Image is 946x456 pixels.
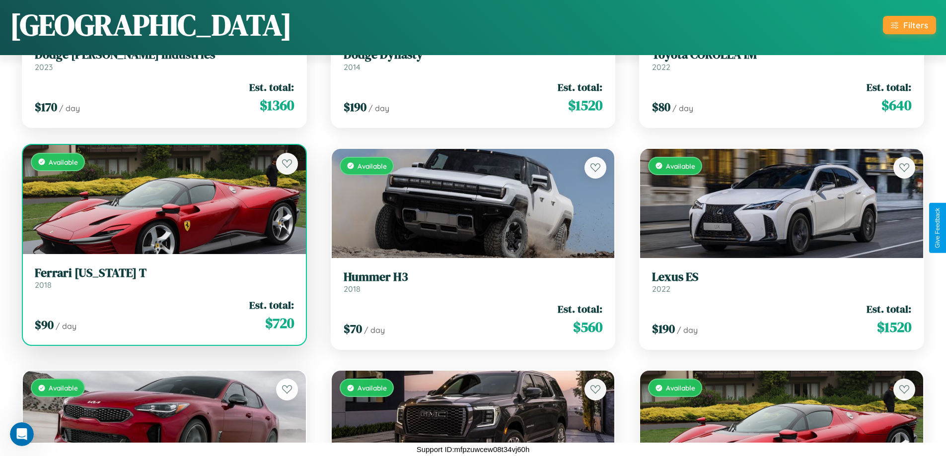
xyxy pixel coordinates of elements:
[652,48,911,62] h3: Toyota COROLLA iM
[344,270,603,294] a: Hummer H32018
[35,266,294,290] a: Ferrari [US_STATE] T2018
[666,162,695,170] span: Available
[344,270,603,284] h3: Hummer H3
[677,325,698,335] span: / day
[344,321,362,337] span: $ 70
[35,99,57,115] span: $ 170
[49,158,78,166] span: Available
[568,95,602,115] span: $ 1520
[652,321,675,337] span: $ 190
[35,317,54,333] span: $ 90
[558,80,602,94] span: Est. total:
[59,103,80,113] span: / day
[35,266,294,280] h3: Ferrari [US_STATE] T
[652,99,670,115] span: $ 80
[883,16,936,34] button: Filters
[344,284,361,294] span: 2018
[903,20,928,30] div: Filters
[881,95,911,115] span: $ 640
[344,62,361,72] span: 2014
[672,103,693,113] span: / day
[35,280,52,290] span: 2018
[344,48,603,72] a: Dodge Dynasty2014
[249,298,294,312] span: Est. total:
[265,313,294,333] span: $ 720
[35,48,294,72] a: Dodge [PERSON_NAME] Industries2023
[35,62,53,72] span: 2023
[49,384,78,392] span: Available
[877,317,911,337] span: $ 1520
[652,284,670,294] span: 2022
[56,321,76,331] span: / day
[867,80,911,94] span: Est. total:
[934,208,941,248] div: Give Feedback
[358,384,387,392] span: Available
[368,103,389,113] span: / day
[358,162,387,170] span: Available
[260,95,294,115] span: $ 1360
[249,80,294,94] span: Est. total:
[652,270,911,294] a: Lexus ES2022
[867,302,911,316] span: Est. total:
[344,99,366,115] span: $ 190
[364,325,385,335] span: / day
[652,62,670,72] span: 2022
[417,443,530,456] p: Support ID: mfpzuwcew08t34vj60h
[573,317,602,337] span: $ 560
[10,422,34,446] iframe: Intercom live chat
[35,48,294,62] h3: Dodge [PERSON_NAME] Industries
[652,270,911,284] h3: Lexus ES
[10,4,292,45] h1: [GEOGRAPHIC_DATA]
[344,48,603,62] h3: Dodge Dynasty
[558,302,602,316] span: Est. total:
[666,384,695,392] span: Available
[652,48,911,72] a: Toyota COROLLA iM2022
